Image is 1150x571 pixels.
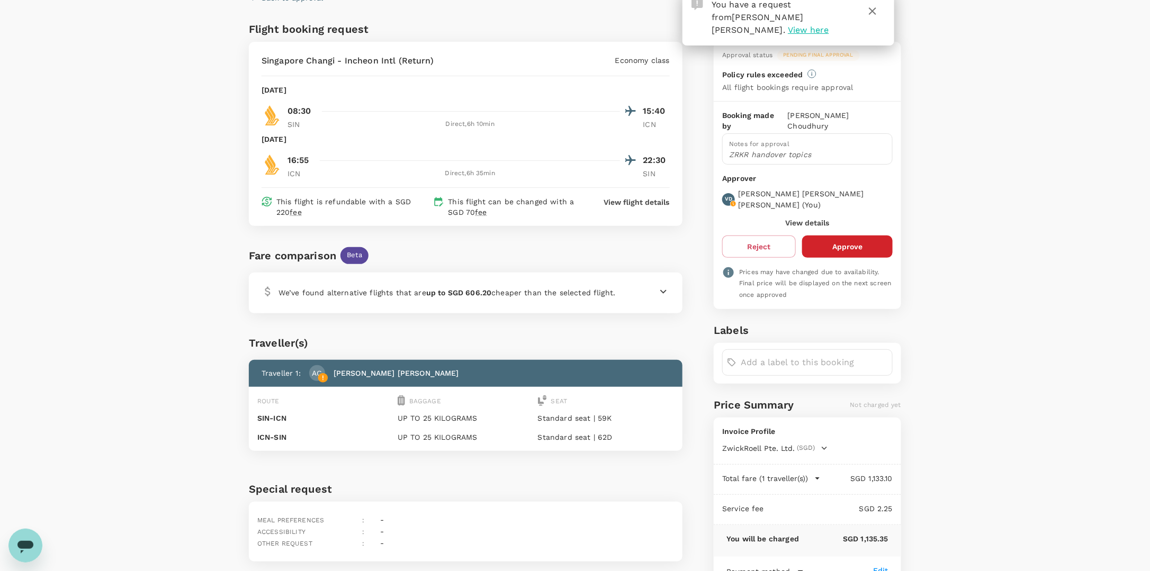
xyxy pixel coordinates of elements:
img: seat-icon [538,395,547,406]
p: 08:30 [287,105,311,117]
span: fee [290,208,301,216]
p: 15:40 [643,105,670,117]
p: Service fee [722,503,764,514]
span: Beta [340,250,369,260]
p: UP TO 25 KILOGRAMS [398,432,534,442]
p: ICN - SIN [257,432,393,442]
iframe: Schaltfläche zum Öffnen des Messaging-Fensters [8,529,42,563]
span: ZwickRoell Pte. Ltd. [722,443,795,454]
span: : [363,540,365,547]
p: Traveller 1 : [262,368,301,378]
span: Notes for approval [729,140,789,148]
p: Total fare (1 traveller(s)) [722,473,808,484]
p: Economy class [615,55,670,66]
p: SGD 2.25 [764,503,893,514]
p: All flight bookings require approval [722,82,853,93]
span: Meal preferences [257,516,324,524]
p: ICN [643,119,670,130]
span: View here [788,25,829,35]
img: SQ [262,154,283,175]
p: UP TO 25 KILOGRAMS [398,413,534,423]
button: Approve [802,235,893,258]
span: : [363,516,365,524]
p: We’ve found alternative flights that are cheaper than the selected flight. [278,287,615,298]
img: baggage-icon [398,395,405,406]
p: Invoice Profile [722,426,893,437]
p: ZRKR handover topics [729,149,886,160]
h6: Flight booking request [249,21,463,38]
div: - [376,510,384,526]
p: This flight is refundable with a SGD 220 [276,196,429,217]
p: Standard seat | 62D [538,432,674,442]
p: [PERSON_NAME] [PERSON_NAME] [PERSON_NAME] ( You ) [738,188,893,210]
p: 16:55 [287,154,309,167]
p: This flight can be changed with a SGD 70 [448,196,583,217]
span: [PERSON_NAME] [PERSON_NAME] [712,12,804,35]
p: SGD 1,133.10 [821,473,893,484]
div: Approval status [722,50,772,61]
span: (SGD) [797,443,815,454]
p: Policy rules exceeded [722,69,803,80]
span: Prices may have changed due to availability. Final price will be displayed on the next screen onc... [739,268,891,299]
button: ZwickRoell Pte. Ltd.(SGD) [722,443,828,454]
b: up to SGD 606.20 [426,288,491,297]
p: 22:30 [643,154,670,167]
span: Route [257,397,280,405]
input: Add a label to this booking [741,354,888,371]
span: Not charged yet [850,401,901,409]
p: ICN [287,168,314,179]
span: Other request [257,540,312,547]
p: Singapore Changi - Incheon Intl (Return) [262,55,434,67]
span: fee [475,208,487,216]
p: [PERSON_NAME] Choudhury [788,110,893,131]
p: SIN - ICN [257,413,393,423]
h6: Special request [249,481,682,497]
p: Standard seat | 59K [538,413,674,423]
button: View details [786,219,830,227]
p: AC [312,368,322,378]
div: Traveller(s) [249,334,682,351]
img: SQ [262,105,283,126]
span: Seat [551,397,568,405]
span: Pending final approval [777,51,860,59]
button: Total fare (1 traveller(s)) [722,473,821,484]
div: - [376,522,384,538]
div: Direct , 6h 35min [320,168,620,179]
h6: Labels [714,322,901,339]
div: - [376,533,384,549]
span: Baggage [409,397,441,405]
div: Fare comparison [249,247,336,264]
div: Direct , 6h 10min [320,119,620,130]
p: SGD 1,135.35 [799,533,888,544]
p: SIN [643,168,670,179]
p: Booking made by [722,110,787,131]
p: [PERSON_NAME] [PERSON_NAME] [334,368,459,378]
p: VD [725,195,732,203]
p: [DATE] [262,134,286,144]
button: Reject [722,235,796,258]
p: Approver [722,173,893,184]
span: Accessibility [257,528,306,536]
span: : [363,528,365,536]
h6: Price Summary [714,396,794,413]
button: View flight details [604,197,670,207]
p: You will be charged [726,533,799,544]
p: [DATE] [262,85,286,95]
p: SIN [287,119,314,130]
